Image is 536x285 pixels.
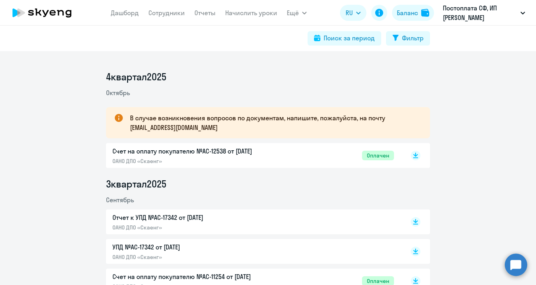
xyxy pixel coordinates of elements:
li: 3 квартал 2025 [106,177,430,190]
li: 4 квартал 2025 [106,70,430,83]
button: RU [340,5,366,21]
span: RU [346,8,353,18]
a: Счет на оплату покупателю №AC-12538 от [DATE]ОАНО ДПО «Скаенг»Оплачен [112,146,394,165]
button: Ещё [287,5,307,21]
button: Балансbalance [392,5,434,21]
button: Постоплата СФ, ИП [PERSON_NAME] [439,3,529,22]
a: Сотрудники [148,9,185,17]
a: Отчеты [194,9,216,17]
a: Начислить уроки [225,9,277,17]
span: Сентябрь [106,196,134,204]
p: Постоплата СФ, ИП [PERSON_NAME] [443,3,517,22]
p: В случае возникновения вопросов по документам, напишите, пожалуйста, на почту [EMAIL_ADDRESS][DOM... [130,113,416,132]
span: Оплачен [362,151,394,160]
button: Фильтр [386,31,430,46]
span: Октябрь [106,89,130,97]
div: Поиск за период [324,33,375,43]
p: Отчет к УПД №AC-17342 от [DATE] [112,213,280,222]
p: Счет на оплату покупателю №AC-11254 от [DATE] [112,272,280,281]
p: ОАНО ДПО «Скаенг» [112,157,280,165]
div: Баланс [397,8,418,18]
img: balance [421,9,429,17]
p: ОАНО ДПО «Скаенг» [112,224,280,231]
p: Счет на оплату покупателю №AC-12538 от [DATE] [112,146,280,156]
button: Поиск за период [308,31,381,46]
div: Фильтр [402,33,424,43]
a: Дашборд [111,9,139,17]
p: ОАНО ДПО «Скаенг» [112,253,280,261]
a: УПД №AC-17342 от [DATE]ОАНО ДПО «Скаенг» [112,242,394,261]
span: Ещё [287,8,299,18]
p: УПД №AC-17342 от [DATE] [112,242,280,252]
a: Отчет к УПД №AC-17342 от [DATE]ОАНО ДПО «Скаенг» [112,213,394,231]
